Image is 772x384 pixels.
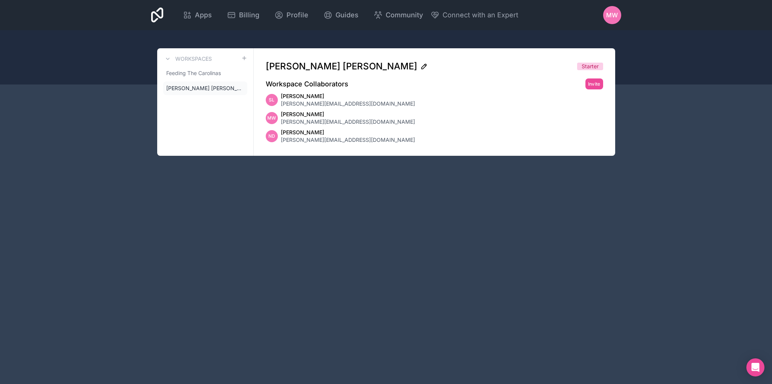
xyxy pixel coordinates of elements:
span: Community [386,10,423,20]
span: Feeding The Carolinas [166,69,221,77]
span: SL [269,97,274,103]
span: MW [267,115,276,121]
span: [PERSON_NAME][EMAIL_ADDRESS][DOMAIN_NAME] [281,100,415,108]
h2: Workspace Collaborators [266,79,348,89]
span: [PERSON_NAME] [281,129,415,136]
a: Profile [268,7,314,23]
span: Apps [195,10,212,20]
span: MW [606,11,618,20]
span: Starter [582,63,599,70]
span: Profile [286,10,308,20]
span: [PERSON_NAME] [281,111,415,118]
button: Invite [585,78,603,89]
span: [PERSON_NAME] [PERSON_NAME] [166,84,241,92]
button: Connect with an Expert [430,10,518,20]
h3: Workspaces [175,55,212,63]
a: Billing [221,7,265,23]
span: Connect with an Expert [443,10,518,20]
span: [PERSON_NAME][EMAIL_ADDRESS][DOMAIN_NAME] [281,118,415,126]
span: [PERSON_NAME][EMAIL_ADDRESS][DOMAIN_NAME] [281,136,415,144]
a: Guides [317,7,365,23]
a: Community [368,7,429,23]
span: Guides [335,10,358,20]
span: [PERSON_NAME] [281,92,415,100]
span: ND [268,133,275,139]
span: [PERSON_NAME] [PERSON_NAME] [266,60,417,72]
a: Workspaces [163,54,212,63]
a: Apps [177,7,218,23]
div: Open Intercom Messenger [746,358,764,376]
span: Billing [239,10,259,20]
a: [PERSON_NAME] [PERSON_NAME] [163,81,247,95]
a: Feeding The Carolinas [163,66,247,80]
